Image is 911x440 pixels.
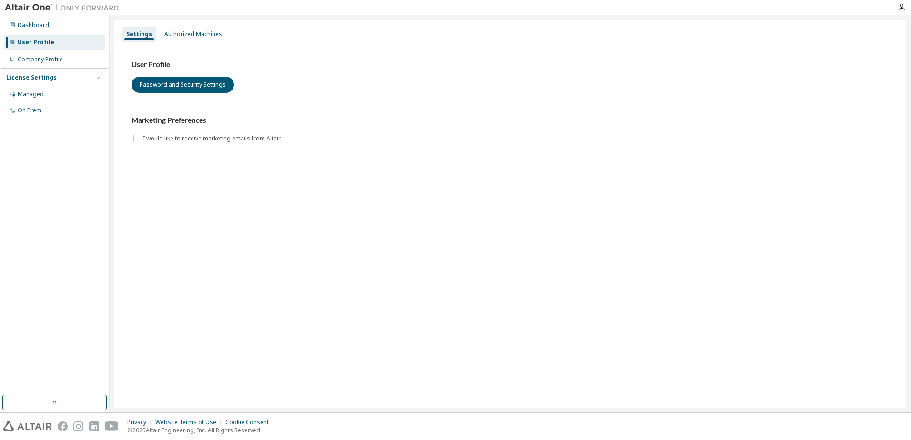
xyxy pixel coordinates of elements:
div: License Settings [6,74,57,81]
div: Authorized Machines [164,30,222,38]
h3: Marketing Preferences [132,116,889,125]
button: Password and Security Settings [132,77,234,93]
div: On Prem [18,107,41,114]
p: © 2025 Altair Engineering, Inc. All Rights Reserved. [127,426,274,434]
div: Dashboard [18,21,49,29]
div: Website Terms of Use [155,419,225,426]
img: Altair One [5,3,124,12]
img: youtube.svg [105,421,119,431]
label: I would like to receive marketing emails from Altair [143,133,283,144]
div: Settings [126,30,152,38]
div: Cookie Consent [225,419,274,426]
img: facebook.svg [58,421,68,431]
img: linkedin.svg [89,421,99,431]
img: instagram.svg [73,421,83,431]
h3: User Profile [132,60,889,70]
div: User Profile [18,39,54,46]
div: Managed [18,90,44,98]
div: Privacy [127,419,155,426]
img: altair_logo.svg [3,421,52,431]
div: Company Profile [18,56,63,63]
